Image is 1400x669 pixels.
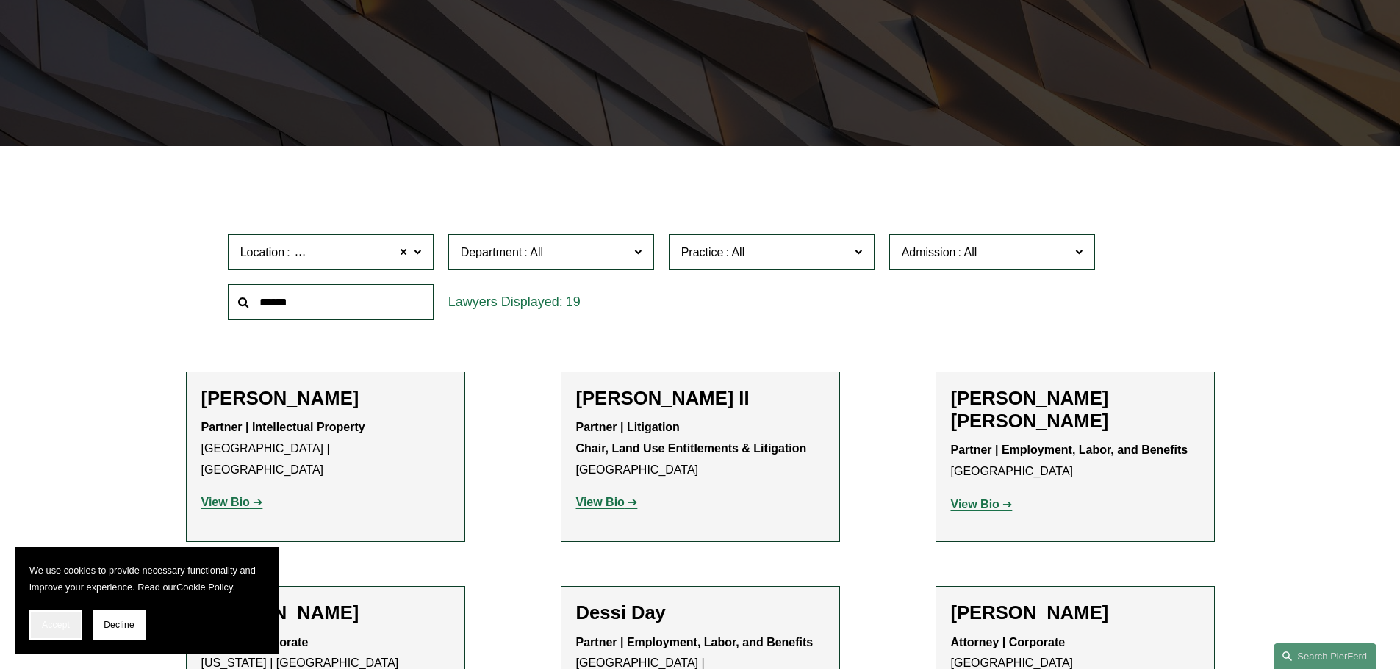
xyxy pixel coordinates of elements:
[176,582,233,593] a: Cookie Policy
[681,246,724,258] span: Practice
[902,246,956,258] span: Admission
[951,498,999,510] strong: View Bio
[201,421,365,433] strong: Partner | Intellectual Property
[951,601,1199,624] h2: [PERSON_NAME]
[93,610,146,640] button: Decline
[951,440,1199,482] p: [GEOGRAPHIC_DATA]
[951,498,1013,510] a: View Bio
[104,620,134,630] span: Decline
[576,601,825,624] h2: Dessi Day
[566,294,581,309] span: 19
[201,601,450,624] h2: [PERSON_NAME]
[461,246,523,258] span: Department
[951,444,1188,456] strong: Partner | Employment, Labor, and Benefits
[201,417,450,480] p: [GEOGRAPHIC_DATA] | [GEOGRAPHIC_DATA]
[951,636,1066,648] strong: Attorney | Corporate
[201,387,450,410] h2: [PERSON_NAME]
[29,610,82,640] button: Accept
[576,417,825,480] p: [GEOGRAPHIC_DATA]
[42,620,70,630] span: Accept
[292,243,415,262] span: [GEOGRAPHIC_DATA]
[1274,643,1376,669] a: Search this site
[29,562,265,596] p: We use cookies to provide necessary functionality and improve your experience. Read our .
[951,387,1199,433] h2: [PERSON_NAME] [PERSON_NAME]
[15,547,279,654] section: Cookie banner
[201,496,250,508] strong: View Bio
[576,421,807,455] strong: Partner | Litigation Chair, Land Use Entitlements & Litigation
[576,496,638,508] a: View Bio
[576,387,825,410] h2: [PERSON_NAME] II
[576,636,814,648] strong: Partner | Employment, Labor, and Benefits
[201,496,263,508] a: View Bio
[240,246,285,258] span: Location
[576,496,625,508] strong: View Bio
